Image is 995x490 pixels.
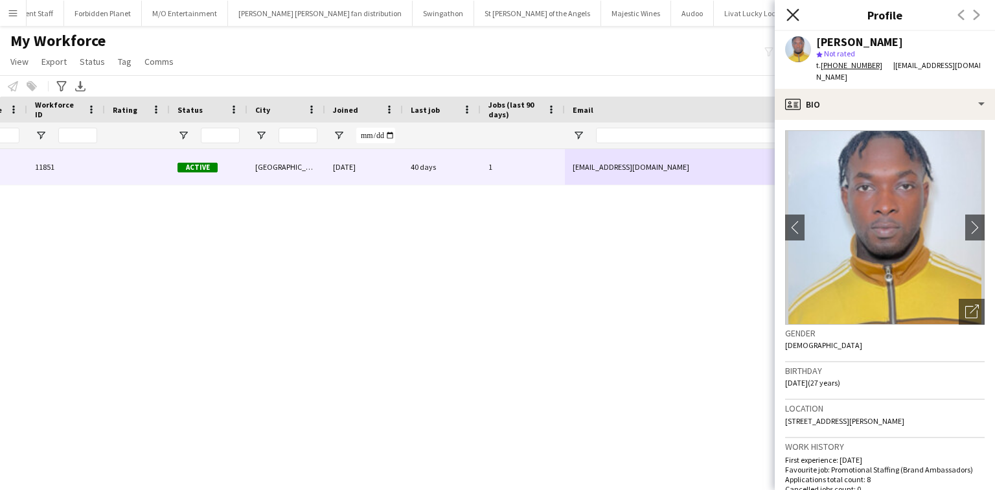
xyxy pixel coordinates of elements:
a: [PHONE_NUMBER] [821,60,893,70]
div: 40 days [403,149,481,185]
h3: Location [785,402,985,414]
span: | [EMAIL_ADDRESS][DOMAIN_NAME] [816,60,981,82]
span: Tag [118,56,132,67]
button: Majestic Wines [601,1,671,26]
span: Workforce ID [35,100,82,119]
span: Joined [333,105,358,115]
a: Comms [139,53,179,70]
div: [EMAIL_ADDRESS][DOMAIN_NAME] [565,149,824,185]
div: 11851 [27,149,105,185]
button: Livat Lucky Locker [714,1,797,26]
div: Open photos pop-in [959,299,985,325]
app-action-btn: Export XLSX [73,78,88,94]
span: Not rated [824,49,855,58]
span: [STREET_ADDRESS][PERSON_NAME] [785,416,904,426]
button: Open Filter Menu [573,130,584,141]
div: [PERSON_NAME] [816,36,903,48]
p: Applications total count: 8 [785,474,985,484]
a: Export [36,53,72,70]
app-action-btn: Advanced filters [54,78,69,94]
button: Forbidden Planet [64,1,142,26]
a: Tag [113,53,137,70]
input: Email Filter Input [596,128,816,143]
input: Joined Filter Input [356,128,395,143]
span: Jobs (last 90 days) [488,100,542,119]
button: Audoo [671,1,714,26]
button: Open Filter Menu [255,130,267,141]
span: [DATE] (27 years) [785,378,840,388]
span: Active [177,163,218,172]
span: Comms [144,56,174,67]
div: t. [816,60,893,71]
span: Email [573,105,593,115]
button: Open Filter Menu [35,130,47,141]
input: Status Filter Input [201,128,240,143]
span: Status [177,105,203,115]
a: Status [74,53,110,70]
button: St [PERSON_NAME] of the Angels [474,1,601,26]
span: My Workforce [10,31,106,51]
button: Open Filter Menu [333,130,345,141]
button: M/O Entertainment [142,1,228,26]
div: [DATE] [325,149,403,185]
h3: Gender [785,327,985,339]
button: [PERSON_NAME] [PERSON_NAME] fan distribution [228,1,413,26]
span: [DEMOGRAPHIC_DATA] [785,340,862,350]
div: [GEOGRAPHIC_DATA] [247,149,325,185]
span: Rating [113,105,137,115]
h3: Work history [785,441,985,452]
a: View [5,53,34,70]
span: Status [80,56,105,67]
p: Favourite job: Promotional Staffing (Brand Ambassadors) [785,465,985,474]
span: View [10,56,29,67]
input: City Filter Input [279,128,317,143]
span: City [255,105,270,115]
div: 1 [481,149,565,185]
div: Bio [775,89,995,120]
span: Export [41,56,67,67]
img: Crew avatar or photo [785,130,985,325]
h3: Birthday [785,365,985,377]
button: Open Filter Menu [177,130,189,141]
span: Last job [411,105,440,115]
button: Swingathon [413,1,474,26]
h3: Profile [775,6,995,23]
input: Workforce ID Filter Input [58,128,97,143]
p: First experience: [DATE] [785,455,985,465]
